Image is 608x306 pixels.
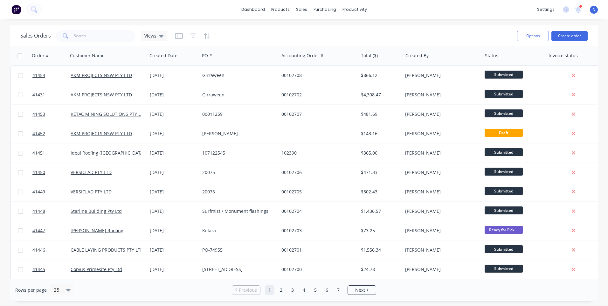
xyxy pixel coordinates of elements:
a: 41452 [32,124,71,143]
span: Submitted [485,245,523,253]
div: Surfmist / Monument flashings [202,208,273,214]
input: Search... [74,30,136,42]
a: 41450 [32,163,71,182]
div: Invoice status [549,52,578,59]
div: [PERSON_NAME] [405,189,476,195]
span: Submitted [485,90,523,98]
span: 41451 [32,150,45,156]
div: 00011259 [202,111,273,117]
div: 00102700 [281,266,352,273]
div: 00102702 [281,92,352,98]
a: AKM PROJECTS NSW PTY LTD [71,92,132,98]
div: [PERSON_NAME] [405,72,476,79]
div: Killara [202,227,273,234]
div: $481.69 [361,111,398,117]
div: 00102706 [281,169,352,176]
span: 41431 [32,92,45,98]
div: sales [293,5,310,14]
div: [DATE] [150,189,197,195]
div: 107122545 [202,150,273,156]
div: 00102703 [281,227,352,234]
h1: Sales Orders [20,33,51,39]
button: Create order [551,31,588,41]
a: [PERSON_NAME] Roofing [71,227,123,233]
span: Rows per page [15,287,47,293]
span: Submitted [485,148,523,156]
div: [PERSON_NAME] [405,266,476,273]
div: [DATE] [150,92,197,98]
span: 41450 [32,169,45,176]
div: [STREET_ADDRESS] [202,266,273,273]
span: 41452 [32,130,45,137]
a: Page 2 [276,285,286,295]
div: [PERSON_NAME] [405,227,476,234]
div: Girraween [202,72,273,79]
div: Created Date [149,52,177,59]
span: Previous [239,287,257,293]
span: 41449 [32,189,45,195]
div: Status [485,52,498,59]
a: Previous page [232,287,260,293]
div: products [268,5,293,14]
a: AKM PROJECTS NSW PTY LTD [71,72,132,78]
div: 20076 [202,189,273,195]
div: [DATE] [150,111,197,117]
a: 41446 [32,240,71,260]
div: [DATE] [150,72,197,79]
span: Ready for Pick ... [485,226,523,234]
a: 41445 [32,260,71,279]
span: 41445 [32,266,45,273]
span: Submitted [485,206,523,214]
div: [DATE] [150,266,197,273]
ul: Pagination [229,285,379,295]
div: [PERSON_NAME] [202,130,273,137]
a: 41451 [32,143,71,163]
div: PO # [202,52,212,59]
a: 41453 [32,105,71,124]
div: 00102705 [281,189,352,195]
div: 102390 [281,150,352,156]
div: $143.16 [361,130,398,137]
a: VERSICLAD PTY LTD [71,169,112,175]
div: [DATE] [150,208,197,214]
a: Page 6 [322,285,332,295]
div: 00102707 [281,111,352,117]
div: Order # [32,52,49,59]
div: $1,556.34 [361,247,398,253]
span: Next [355,287,365,293]
div: 00102701 [281,247,352,253]
div: Customer Name [70,52,105,59]
a: Page 4 [299,285,309,295]
a: Corvus Primesite Pty Ltd [71,266,122,272]
div: [DATE] [150,169,197,176]
span: Views [144,32,156,39]
div: [DATE] [150,130,197,137]
span: 41454 [32,72,45,79]
div: [PERSON_NAME] [405,247,476,253]
a: Next page [348,287,376,293]
span: Submitted [485,109,523,117]
a: Ideal Roofing ([GEOGRAPHIC_DATA]) Pty Ltd [71,150,162,156]
div: $24.78 [361,266,398,273]
div: $866.12 [361,72,398,79]
div: $4,308.47 [361,92,398,98]
span: N [592,7,595,12]
a: 41431 [32,85,71,104]
button: Options [517,31,549,41]
div: [DATE] [150,227,197,234]
div: [DATE] [150,247,197,253]
span: 41447 [32,227,45,234]
div: [PERSON_NAME] [405,150,476,156]
span: 41453 [32,111,45,117]
a: Page 7 [334,285,343,295]
span: Submitted [485,168,523,176]
a: AKM PROJECTS NSW PTY LTD [71,130,132,136]
div: [DATE] [150,150,197,156]
div: settings [534,5,558,14]
div: $471.33 [361,169,398,176]
div: Total ($) [361,52,378,59]
span: 41446 [32,247,45,253]
a: 41447 [32,221,71,240]
a: dashboard [238,5,268,14]
a: 41449 [32,182,71,201]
